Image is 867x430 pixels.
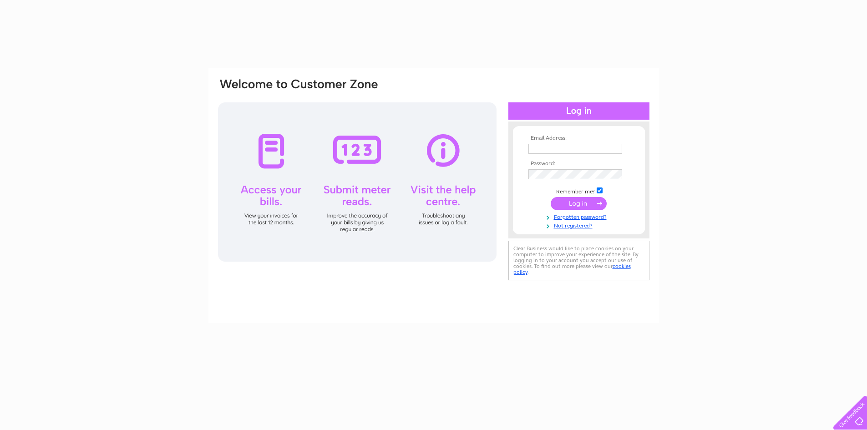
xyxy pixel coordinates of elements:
[526,135,632,142] th: Email Address:
[551,197,607,210] input: Submit
[513,263,631,275] a: cookies policy
[528,212,632,221] a: Forgotten password?
[528,221,632,229] a: Not registered?
[526,186,632,195] td: Remember me?
[508,241,649,280] div: Clear Business would like to place cookies on your computer to improve your experience of the sit...
[526,161,632,167] th: Password:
